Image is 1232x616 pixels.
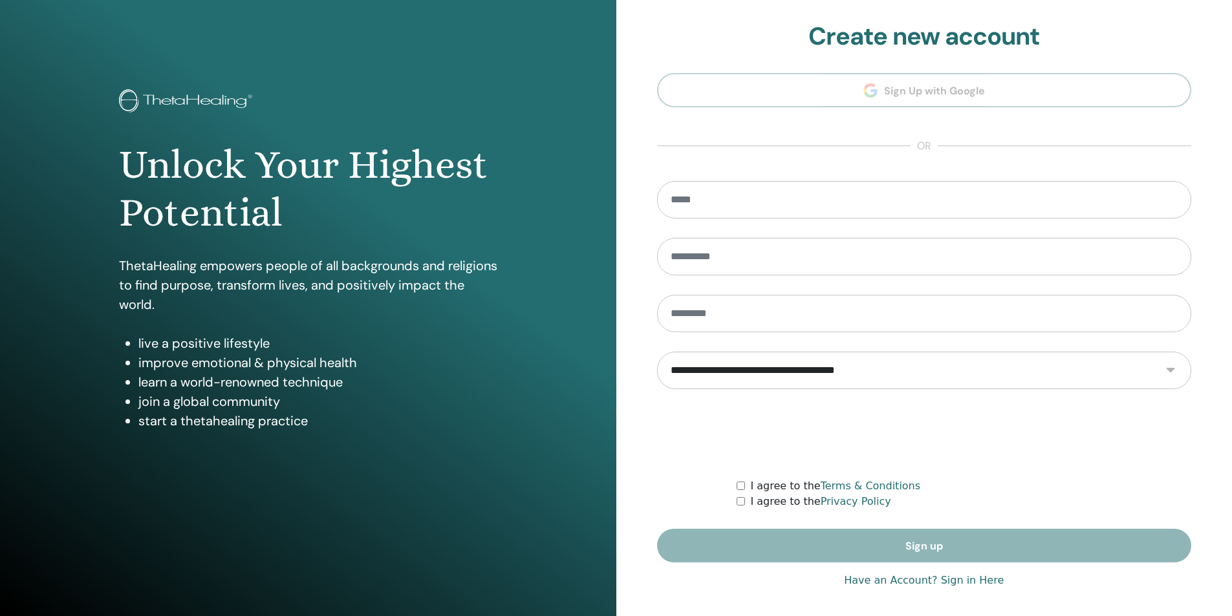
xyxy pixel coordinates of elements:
li: start a thetahealing practice [138,411,497,430]
h2: Create new account [657,22,1192,52]
a: Privacy Policy [821,495,891,507]
label: I agree to the [750,478,920,494]
li: live a positive lifestyle [138,334,497,353]
span: or [911,138,938,154]
li: learn a world-renowned technique [138,372,497,392]
li: improve emotional & physical health [138,353,497,372]
p: ThetaHealing empowers people of all backgrounds and religions to find purpose, transform lives, a... [119,256,497,314]
iframe: reCAPTCHA [826,409,1022,459]
a: Terms & Conditions [821,480,920,492]
h1: Unlock Your Highest Potential [119,141,497,237]
label: I agree to the [750,494,891,509]
li: join a global community [138,392,497,411]
a: Have an Account? Sign in Here [844,573,1004,588]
